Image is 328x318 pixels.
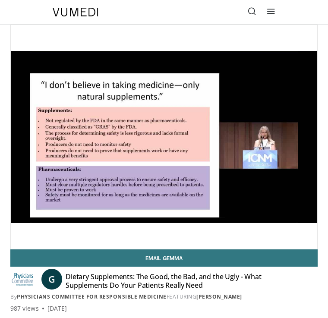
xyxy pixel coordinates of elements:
[10,304,39,313] span: 987 views
[41,269,62,290] a: G
[53,8,98,16] img: VuMedi Logo
[196,293,242,300] a: [PERSON_NAME]
[10,272,35,286] img: Physicians Committee for Responsible Medicine
[10,249,318,267] a: Email Gemma
[17,293,167,300] a: Physicians Committee for Responsible Medicine
[47,304,67,313] div: [DATE]
[10,293,318,301] div: By FEATURING
[11,25,317,249] video-js: Video Player
[66,272,284,290] h4: Dietary Supplements: The Good, the Bad, and the Ugly - What Supplements Do Your Patients Really Need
